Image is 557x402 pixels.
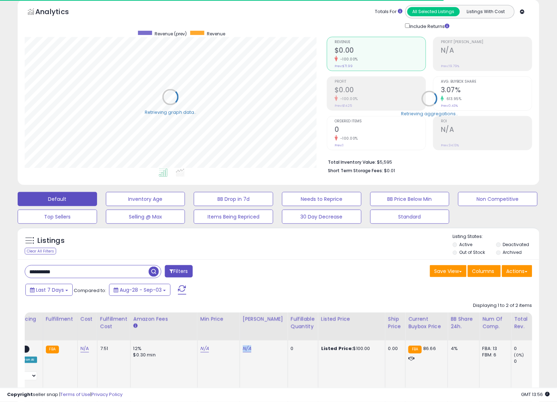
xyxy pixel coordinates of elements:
a: N/A [80,345,89,353]
label: Out of Stock [459,249,485,255]
div: Current Buybox Price [408,315,445,330]
button: Items Being Repriced [194,210,273,224]
div: FBA: 13 [483,346,506,352]
button: 30 Day Decrease [282,210,361,224]
div: seller snap | | [7,392,122,398]
span: Columns [472,268,495,275]
button: Standard [370,210,450,224]
div: Num of Comp. [483,315,508,330]
div: Amazon AI [12,357,37,363]
button: Save View [430,265,467,277]
p: Listing States: [453,233,540,240]
a: Privacy Policy [91,391,122,398]
div: Ship Price [388,315,402,330]
div: Include Returns [400,22,458,30]
small: FBA [46,346,59,354]
div: 7.51 [100,346,125,352]
button: Inventory Age [106,192,185,206]
button: Default [18,192,97,206]
span: 86.66 [424,345,436,352]
span: OFF [16,346,28,353]
span: 2025-09-11 13:56 GMT [521,391,550,398]
div: Fulfillment Cost [100,315,127,330]
div: Totals For [375,8,403,15]
a: N/A [243,345,251,353]
div: Clear All Filters [25,248,56,255]
button: BB Price Below Min [370,192,450,206]
div: Preset: [12,365,37,380]
label: Deactivated [503,241,529,247]
div: $100.00 [321,346,380,352]
div: Fulfillable Quantity [291,315,315,330]
button: Actions [502,265,532,277]
button: All Selected Listings [407,7,460,16]
div: Amazon Fees [133,315,194,323]
button: Needs to Reprice [282,192,361,206]
div: Retrieving aggregations.. [401,111,458,117]
label: Archived [503,249,522,255]
div: FBM: 6 [483,352,506,359]
div: Repricing [12,315,40,323]
div: [PERSON_NAME] [243,315,285,323]
button: Top Sellers [18,210,97,224]
label: Active [459,241,472,247]
button: Selling @ Max [106,210,185,224]
div: 0 [514,346,543,352]
button: Columns [468,265,501,277]
span: Last 7 Days [36,286,64,293]
button: Non Competitive [458,192,538,206]
h5: Analytics [35,7,83,18]
div: Total Rev. [514,315,540,330]
div: 12% [133,346,192,352]
div: Min Price [200,315,237,323]
button: Filters [165,265,192,278]
a: N/A [200,345,209,353]
div: 0 [514,359,543,365]
div: 0.00 [388,346,400,352]
div: Listed Price [321,315,382,323]
small: (0%) [514,353,524,358]
div: Cost [80,315,94,323]
h5: Listings [37,236,65,246]
div: $0.30 min [133,352,192,359]
a: Terms of Use [60,391,90,398]
button: Listings With Cost [460,7,512,16]
button: Last 7 Days [25,284,73,296]
div: Retrieving graph data.. [145,109,196,116]
strong: Copyright [7,391,33,398]
div: 0 [291,346,313,352]
span: Compared to: [74,287,106,294]
small: Amazon Fees. [133,323,138,329]
small: FBA [408,346,421,354]
span: Aug-28 - Sep-03 [120,286,162,293]
div: 4% [451,346,474,352]
button: Aug-28 - Sep-03 [109,284,170,296]
b: Listed Price: [321,345,353,352]
div: Displaying 1 to 2 of 2 items [473,302,532,309]
div: Fulfillment [46,315,74,323]
div: BB Share 24h. [451,315,477,330]
button: BB Drop in 7d [194,192,273,206]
